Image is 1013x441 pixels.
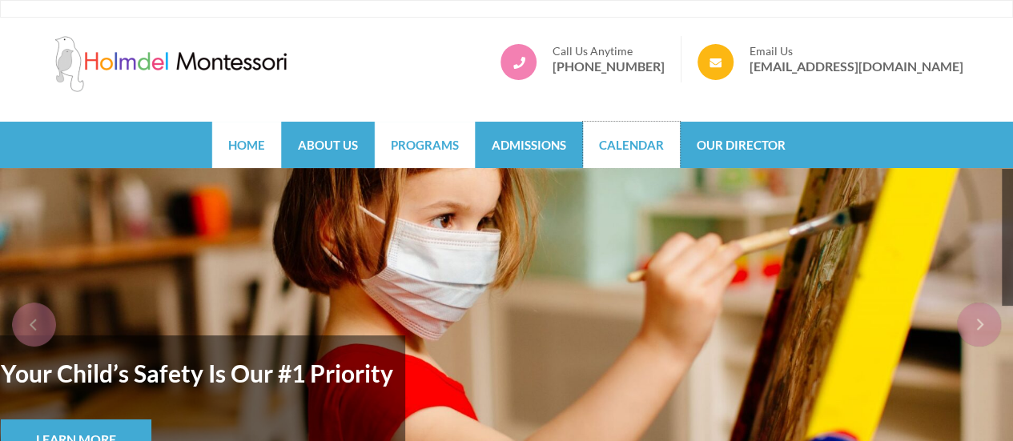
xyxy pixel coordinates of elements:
span: Call Us Anytime [553,44,665,58]
div: prev [12,303,56,347]
a: [PHONE_NUMBER] [553,58,665,74]
img: Holmdel Montessori School [50,36,291,92]
a: Admissions [476,122,582,168]
a: Our Director [681,122,802,168]
a: [EMAIL_ADDRESS][DOMAIN_NAME] [750,58,963,74]
a: About Us [282,122,374,168]
span: Email Us [750,44,963,58]
a: Home [212,122,281,168]
strong: Your Child’s Safety Is Our #1 Priority [1,347,393,399]
a: Programs [375,122,475,168]
div: next [957,303,1001,347]
a: Calendar [583,122,680,168]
